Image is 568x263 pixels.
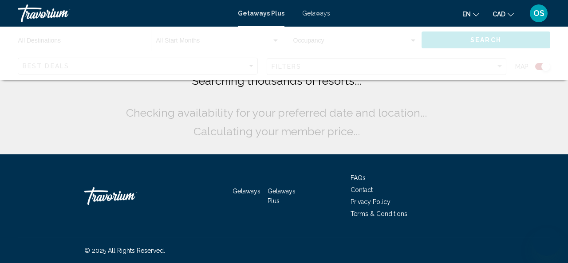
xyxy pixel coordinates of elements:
[84,183,173,209] a: Travorium
[462,8,479,20] button: Change language
[527,4,550,23] button: User Menu
[462,11,471,18] span: en
[533,9,544,18] span: OS
[126,106,427,119] span: Checking availability for your preferred date and location...
[192,74,361,87] span: Searching thousands of resorts...
[193,125,360,138] span: Calculating your member price...
[351,186,373,193] a: Contact
[493,11,505,18] span: CAD
[351,198,390,205] a: Privacy Policy
[84,247,165,254] span: © 2025 All Rights Reserved.
[233,188,260,195] a: Getaways
[351,210,407,217] a: Terms & Conditions
[238,10,284,17] a: Getaways Plus
[532,228,561,256] iframe: Button to launch messaging window
[351,174,366,181] a: FAQs
[18,4,229,22] a: Travorium
[268,188,296,204] a: Getaways Plus
[302,10,330,17] a: Getaways
[493,8,514,20] button: Change currency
